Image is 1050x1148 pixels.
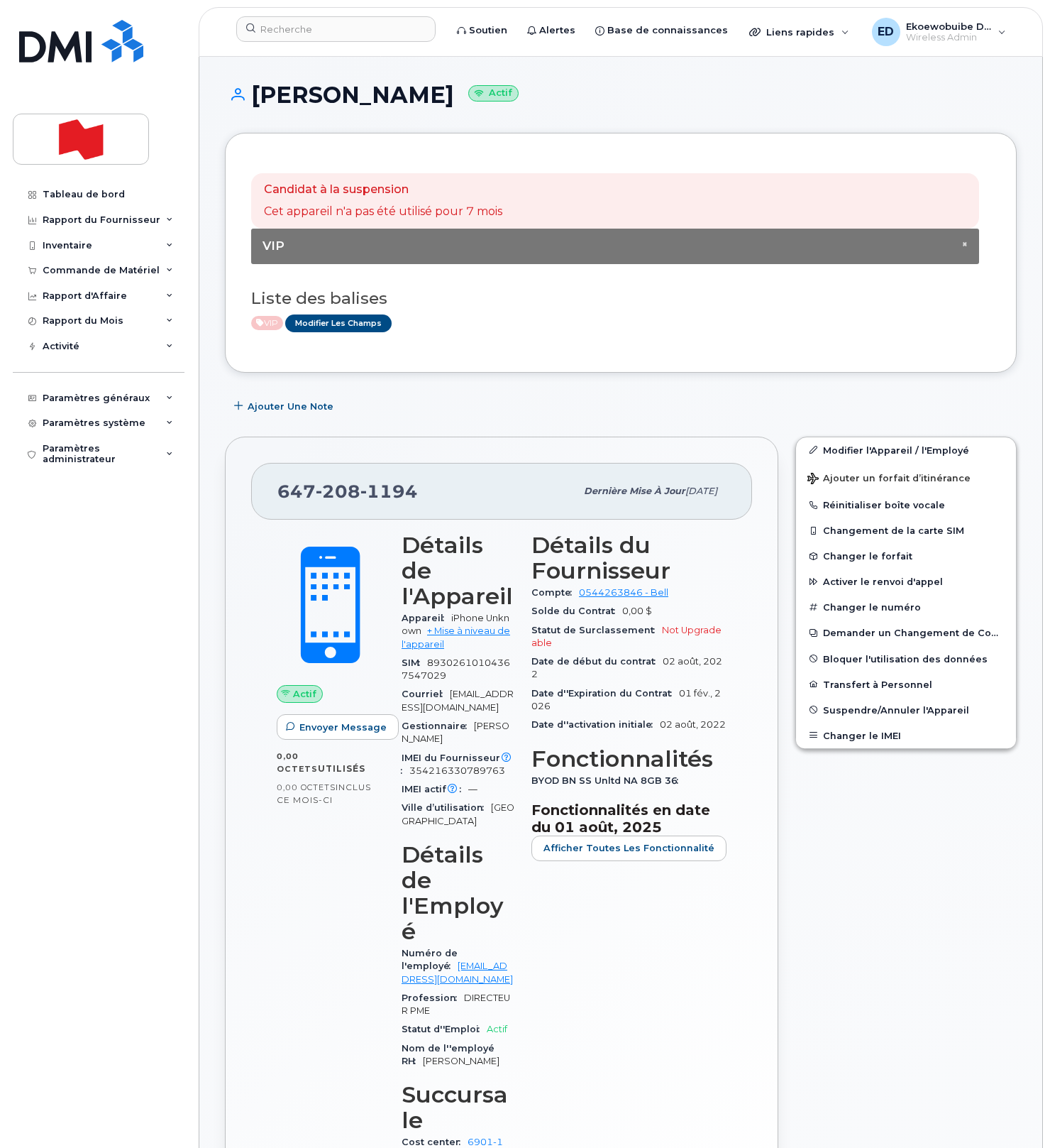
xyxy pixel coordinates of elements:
[531,746,726,772] h3: Fonctionnalités
[264,182,502,198] p: Candidat à la suspension
[402,657,510,681] span: 89302610104367547029
[796,569,1016,594] button: Activer le renvoi d'appel
[823,576,943,587] span: Activer le renvoi d'appel
[402,993,464,1003] span: Profession
[251,290,990,307] h3: Liste des balises
[402,657,427,668] span: SIM
[531,587,579,598] span: Compte
[531,802,726,836] h3: Fonctionnalités en date du 01 août, 2025
[402,961,513,984] a: [EMAIL_ADDRESS][DOMAIN_NAME]
[264,204,502,220] p: Cet appareil n'a pas été utilisé pour 7 mois
[796,463,1016,492] button: Ajouter un forfait d’itinérance
[796,620,1016,645] button: Demander un Changement de Compte
[823,704,969,715] span: Suspendre/Annuler l'Appareil
[402,1082,514,1133] h3: Succursale
[402,1043,494,1066] span: Nom de l''employé RH
[402,689,450,699] span: Courriel
[248,400,333,413] span: Ajouter une Note
[468,784,477,794] span: —
[225,82,1017,107] h1: [PERSON_NAME]
[531,688,721,711] span: 01 fév., 2026
[299,721,387,734] span: Envoyer Message
[402,784,468,794] span: IMEI actif
[531,656,663,667] span: Date de début du contrat
[402,689,514,712] span: [EMAIL_ADDRESS][DOMAIN_NAME]
[796,697,1016,723] button: Suspendre/Annuler l'Appareil
[402,802,491,813] span: Ville d’utilisation
[409,765,505,776] span: 354216330789763
[318,763,365,774] span: utilisés
[796,543,1016,569] button: Changer le forfait
[531,532,726,584] h3: Détails du Fournisseur
[531,836,726,861] button: Afficher Toutes les Fonctionnalité
[531,688,679,699] span: Date d''Expiration du Contrat
[402,613,451,623] span: Appareil
[796,594,1016,620] button: Changer le numéro
[531,606,622,616] span: Solde du Contrat
[277,782,336,792] span: 0,00 Octets
[685,486,717,496] span: [DATE]
[796,672,1016,697] button: Transfert à Personnel
[402,613,509,636] span: iPhone Unknown
[468,85,519,102] small: Actif
[468,1137,503,1147] a: 6901-1
[402,842,514,944] h3: Détails de l'Employé
[796,518,1016,543] button: Changement de la carte SIM
[531,719,660,730] span: Date d''activation initiale
[402,625,510,649] a: + Mise à niveau de l'appareil
[796,437,1016,463] a: Modifier l'Appareil / l'Employé
[402,948,458,971] span: Numéro de l'employé
[807,473,971,486] span: Ajouter un forfait d’itinérance
[402,1137,468,1147] span: Cost center
[277,751,318,774] span: 0,00 Octets
[584,486,685,496] span: Dernière mise à jour
[251,316,283,330] span: Active
[962,239,968,249] span: ×
[622,606,652,616] span: 0,00 $
[543,841,714,855] span: Afficher Toutes les Fonctionnalité
[660,719,726,730] span: 02 août, 2022
[225,394,346,420] button: Ajouter une Note
[402,721,474,731] span: Gestionnaire
[796,723,1016,748] button: Changer le IMEI
[402,1024,487,1034] span: Statut d''Emploi
[360,481,418,502] span: 1194
[487,1024,507,1034] span: Actif
[316,481,360,502] span: 208
[402,753,514,776] span: IMEI du Fournisseur
[402,532,514,609] h3: Détails de l'Appareil
[285,315,392,332] a: Modifier les Champs
[262,239,284,253] span: VIP
[796,492,1016,518] button: Réinitialiser boîte vocale
[293,687,316,701] span: Actif
[531,625,662,635] span: Statut de Surclassement
[277,481,418,502] span: 647
[277,782,371,805] span: inclus ce mois-ci
[277,714,399,740] button: Envoyer Message
[823,551,912,562] span: Changer le forfait
[579,587,668,598] a: 0544263846 - Bell
[796,646,1016,672] button: Bloquer l'utilisation des données
[962,240,968,249] button: Close
[531,625,722,648] span: Not Upgradeable
[531,775,685,786] span: BYOD BN SS Unltd NA 8GB 36
[423,1056,499,1066] span: [PERSON_NAME]
[402,802,514,826] span: [GEOGRAPHIC_DATA]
